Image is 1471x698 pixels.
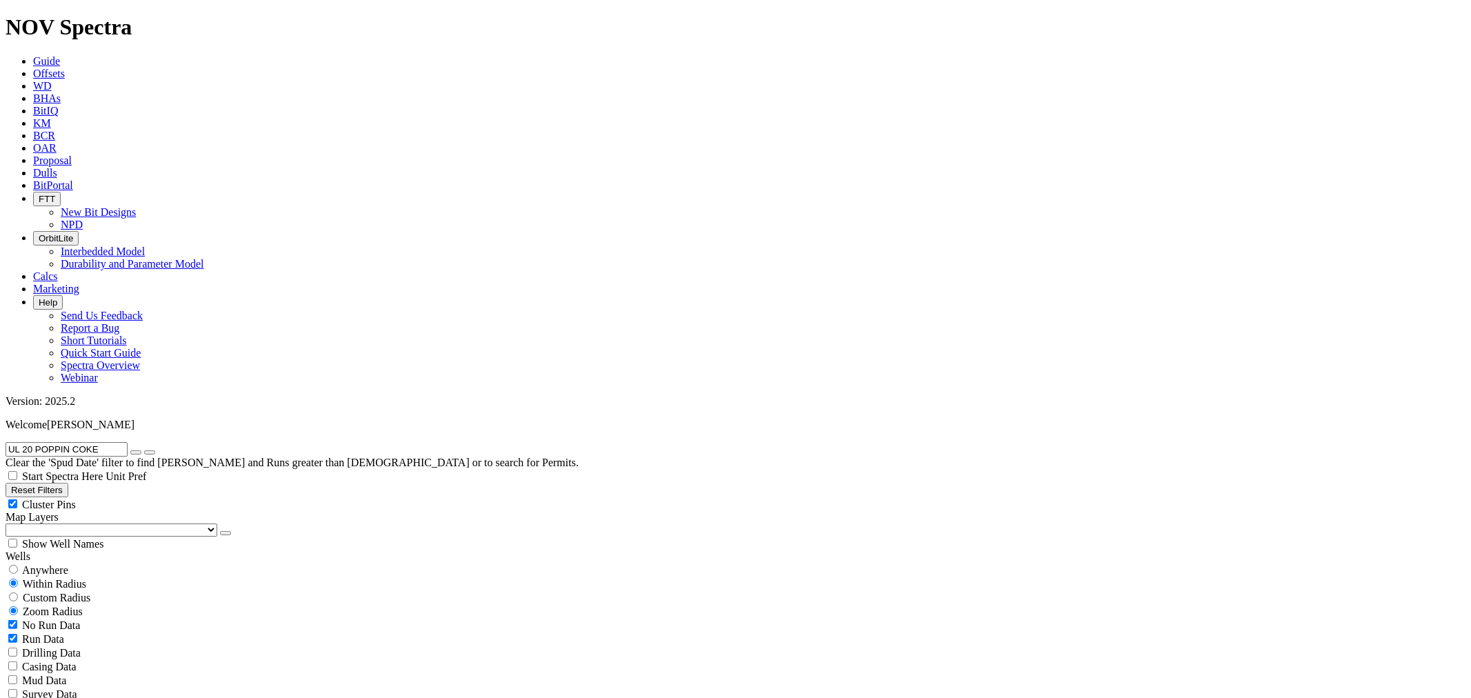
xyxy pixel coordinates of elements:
a: NPD [61,219,83,230]
div: Wells [6,550,1465,563]
a: Calcs [33,270,58,282]
a: Send Us Feedback [61,310,143,321]
span: [PERSON_NAME] [47,419,134,430]
button: FTT [33,192,61,206]
a: OAR [33,142,57,154]
span: Within Radius [23,578,86,590]
h1: NOV Spectra [6,14,1465,40]
span: Zoom Radius [23,606,83,617]
a: Durability and Parameter Model [61,258,204,270]
span: OrbitLite [39,233,73,243]
span: Drilling Data [22,647,81,659]
a: WD [33,80,52,92]
span: Unit Pref [106,470,146,482]
span: Mud Data [22,675,66,686]
span: FTT [39,194,55,204]
span: Anywhere [22,564,68,576]
a: Quick Start Guide [61,347,141,359]
span: Help [39,297,57,308]
a: BHAs [33,92,61,104]
a: KM [33,117,51,129]
span: Start Spectra Here [22,470,103,482]
div: Version: 2025.2 [6,395,1465,408]
span: Custom Radius [23,592,90,604]
button: Help [33,295,63,310]
input: Start Spectra Here [8,471,17,480]
span: Run Data [22,633,64,645]
span: Map Layers [6,511,59,523]
button: OrbitLite [33,231,79,246]
a: Proposal [33,154,72,166]
a: Marketing [33,283,79,295]
a: Offsets [33,68,65,79]
a: Webinar [61,372,98,383]
a: Dulls [33,167,57,179]
a: Report a Bug [61,322,119,334]
span: No Run Data [22,619,80,631]
a: Spectra Overview [61,359,140,371]
a: Short Tutorials [61,335,127,346]
a: Interbedded Model [61,246,145,257]
a: BCR [33,130,55,141]
span: Show Well Names [22,538,103,550]
a: Guide [33,55,60,67]
span: Cluster Pins [22,499,76,510]
button: Reset Filters [6,483,68,497]
a: BitIQ [33,105,58,117]
a: BitPortal [33,179,73,191]
p: Welcome [6,419,1465,431]
a: New Bit Designs [61,206,136,218]
span: Clear the 'Spud Date' filter to find [PERSON_NAME] and Runs greater than [DEMOGRAPHIC_DATA] or to... [6,457,579,468]
input: Search [6,442,128,457]
span: Casing Data [22,661,77,672]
